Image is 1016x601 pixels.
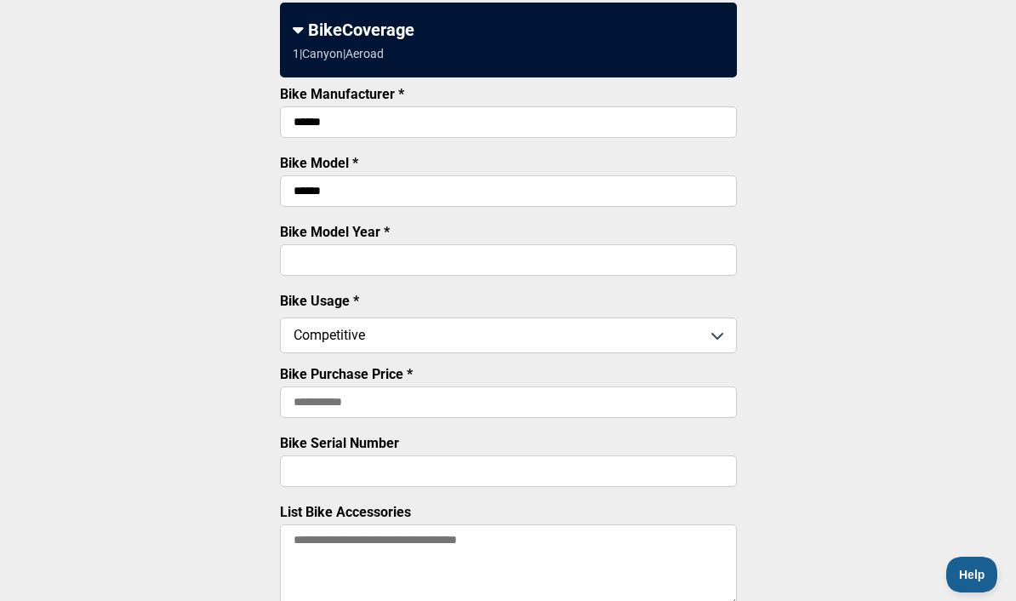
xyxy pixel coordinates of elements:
[293,20,724,40] div: BikeCoverage
[946,557,999,592] iframe: Toggle Customer Support
[280,435,399,451] label: Bike Serial Number
[280,366,413,382] label: Bike Purchase Price *
[280,224,390,240] label: Bike Model Year *
[280,293,359,309] label: Bike Usage *
[293,47,384,60] div: 1 | Canyon | Aeroad
[280,504,411,520] label: List Bike Accessories
[280,86,404,102] label: Bike Manufacturer *
[280,155,358,171] label: Bike Model *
